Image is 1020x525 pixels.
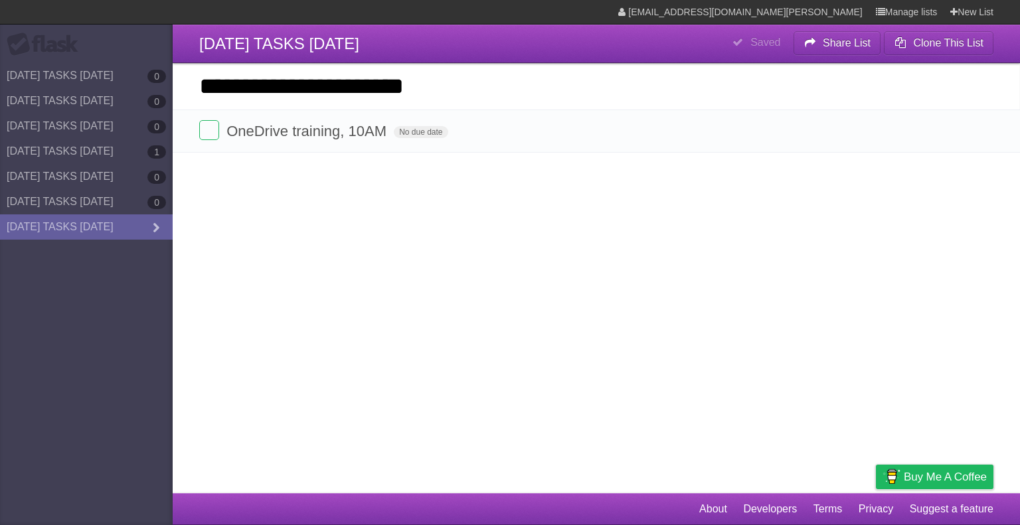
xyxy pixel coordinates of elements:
[883,465,900,488] img: Buy me a coffee
[7,33,86,56] div: Flask
[147,145,166,159] b: 1
[199,120,219,140] label: Done
[913,37,983,48] b: Clone This List
[794,31,881,55] button: Share List
[743,496,797,522] a: Developers
[226,123,390,139] span: OneDrive training, 10AM
[859,496,893,522] a: Privacy
[910,496,993,522] a: Suggest a feature
[823,37,871,48] b: Share List
[199,35,359,52] span: [DATE] TASKS [DATE]
[904,465,987,488] span: Buy me a coffee
[884,31,993,55] button: Clone This List
[876,465,993,489] a: Buy me a coffee
[147,120,166,133] b: 0
[394,126,448,138] span: No due date
[699,496,727,522] a: About
[147,171,166,184] b: 0
[147,70,166,83] b: 0
[750,37,780,48] b: Saved
[813,496,843,522] a: Terms
[147,196,166,209] b: 0
[147,95,166,108] b: 0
